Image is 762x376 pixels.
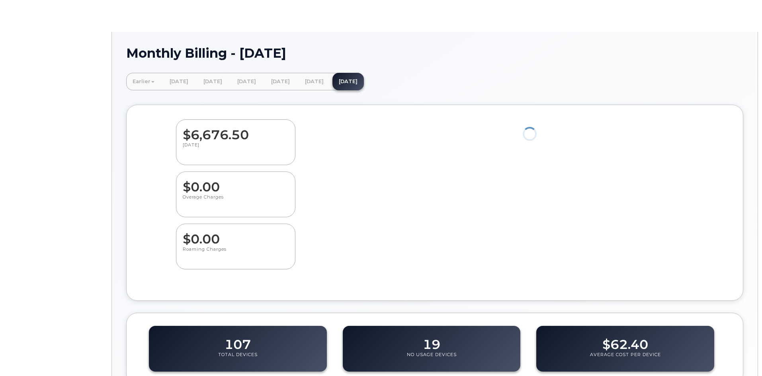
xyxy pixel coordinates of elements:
a: [DATE] [265,73,296,90]
p: Average Cost Per Device [590,352,661,366]
dd: 107 [225,329,251,352]
h1: Monthly Billing - [DATE] [126,46,743,60]
a: [DATE] [299,73,330,90]
dd: 19 [423,329,440,352]
dd: $0.00 [183,172,289,194]
dd: $0.00 [183,224,289,246]
dd: $62.40 [602,329,648,352]
p: Overage Charges [183,194,289,208]
a: [DATE] [197,73,229,90]
a: [DATE] [231,73,262,90]
a: [DATE] [332,73,364,90]
a: [DATE] [163,73,195,90]
p: No Usage Devices [407,352,457,366]
dd: $6,676.50 [183,120,289,142]
p: [DATE] [183,142,289,156]
a: Earlier [126,73,161,90]
p: Total Devices [218,352,258,366]
p: Roaming Charges [183,246,289,261]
